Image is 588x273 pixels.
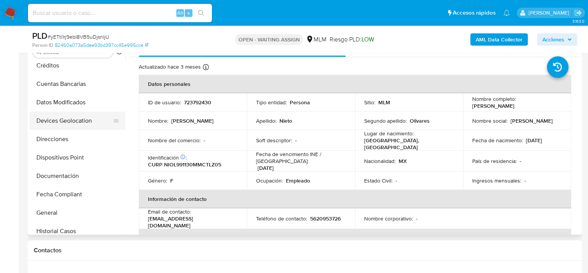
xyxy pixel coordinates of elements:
button: Fecha Compliant [30,185,125,204]
th: Verificación y cumplimiento [139,229,571,247]
p: diego.ortizcastro@mercadolibre.com.mx [528,9,572,16]
span: Accesos rápidos [453,9,496,17]
button: Direcciones [30,130,125,148]
p: MX [399,158,407,164]
p: Lugar de nacimiento : [364,130,414,137]
button: Acciones [537,33,577,46]
p: MLM [378,99,390,106]
p: Nombre completo : [472,95,516,102]
span: Acciones [542,33,564,46]
button: Datos Modificados [30,93,125,112]
button: search-icon [193,8,209,18]
span: 3.163.0 [572,18,584,24]
span: # yETtl1rj9ebI8VB5uDjsnIjU [48,33,109,41]
span: Alt [177,9,183,16]
button: Documentación [30,167,125,185]
p: [DATE] [258,164,274,171]
p: Género : [148,177,167,184]
p: Actualizado hace 3 meses [139,63,201,71]
b: Person ID [32,42,53,49]
p: 5620953726 [310,215,341,222]
button: Créditos [30,56,125,75]
p: ID de usuario : [148,99,181,106]
p: Nieto [279,117,292,124]
p: Soft descriptor : [256,137,292,144]
b: PLD [32,30,48,42]
p: Nombre social : [472,117,508,124]
p: Nacionalidad : [364,158,396,164]
p: [PERSON_NAME] [171,117,214,124]
th: Información de contacto [139,190,571,208]
p: [DATE] [526,137,542,144]
p: Nombre corporativo : [364,215,413,222]
p: Teléfono de contacto : [256,215,307,222]
span: Riesgo PLD: [330,35,374,44]
p: - [520,158,521,164]
p: Email de contacto : [148,208,191,215]
button: Devices Geolocation [30,112,119,130]
a: 82460a073a5dee93bd397cc45e995cce [55,42,148,49]
p: CURP NIOL991130MMCTLZ05 [148,161,221,168]
p: - [524,177,526,184]
p: Apellido : [256,117,276,124]
span: LOW [361,35,374,44]
div: MLM [306,35,327,44]
p: Tipo entidad : [256,99,287,106]
p: [PERSON_NAME] [472,102,514,109]
p: Sitio : [364,99,375,106]
p: Nombre : [148,117,168,124]
p: Ocupación : [256,177,283,184]
p: F [170,177,173,184]
p: Fecha de nacimiento : [472,137,523,144]
p: OPEN - WAITING ASSIGN [235,34,303,45]
p: [PERSON_NAME] [511,117,553,124]
p: - [295,137,297,144]
p: Empleado [286,177,310,184]
p: [EMAIL_ADDRESS][DOMAIN_NAME] [148,215,235,229]
b: AML Data Collector [476,33,522,46]
p: 723792430 [184,99,211,106]
p: - [204,137,205,144]
button: Dispositivos Point [30,148,125,167]
h1: Contactos [34,247,576,254]
p: Estado Civil : [364,177,393,184]
p: - [416,215,417,222]
p: Ingresos mensuales : [472,177,521,184]
p: - [396,177,397,184]
p: Nombre del comercio : [148,137,200,144]
p: Fecha de vencimiento INE / [GEOGRAPHIC_DATA] : [256,151,346,164]
span: s [187,9,190,16]
input: Buscar usuario o caso... [28,8,212,18]
p: Identificación : [148,154,187,161]
button: Cuentas Bancarias [30,75,125,93]
p: Segundo apellido : [364,117,407,124]
p: País de residencia : [472,158,517,164]
a: Salir [574,9,582,17]
button: Historial Casos [30,222,125,240]
th: Datos personales [139,75,571,93]
button: General [30,204,125,222]
a: Notificaciones [503,10,510,16]
button: AML Data Collector [470,33,528,46]
p: Persona [290,99,310,106]
p: [GEOGRAPHIC_DATA], [GEOGRAPHIC_DATA] [364,137,451,151]
p: Olivares [410,117,430,124]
